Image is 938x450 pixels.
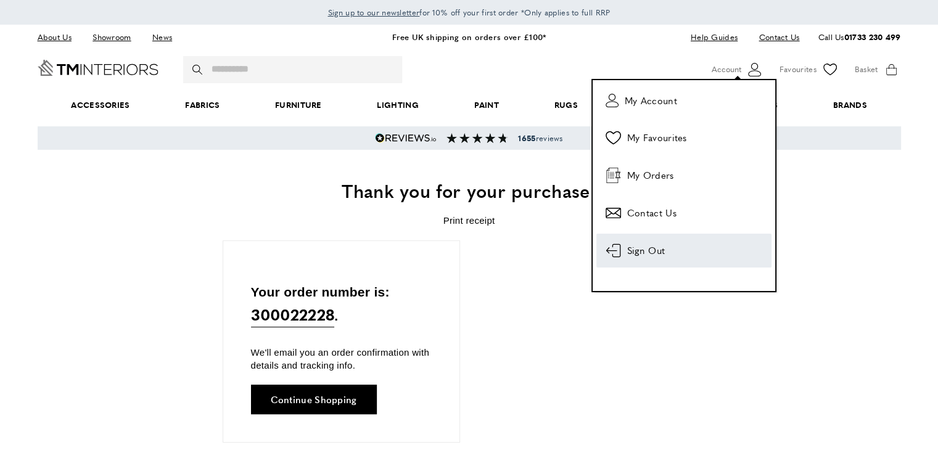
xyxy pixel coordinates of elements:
[446,133,508,143] img: Reviews section
[157,86,247,124] a: Fabrics
[375,133,437,143] img: Reviews.io 5 stars
[818,31,900,44] p: Call Us
[527,86,606,124] a: Rugs
[596,196,771,230] a: Contact Us
[627,205,677,220] span: Contact Us
[251,303,335,325] strong: 300022228
[251,385,377,414] a: Continue Shopping
[328,6,420,18] a: Sign up to our newsletter
[392,31,546,43] a: Free UK shipping on orders over £100*
[780,60,839,79] a: Favourites
[342,177,596,203] span: Thank you for your purchase!
[844,31,901,43] a: 01733 230 499
[627,243,665,258] span: Sign Out
[596,158,771,192] a: My Orders
[596,84,771,117] a: My Account
[251,302,335,327] a: 300022228
[43,86,157,124] span: Accessories
[805,86,894,124] a: Brands
[596,234,771,268] a: Sign Out
[627,130,687,145] span: My Favourites
[681,29,747,46] a: Help Guides
[328,7,420,18] span: Sign up to our newsletter
[38,29,81,46] a: About Us
[712,63,741,76] span: Account
[38,60,158,76] a: Go to Home page
[443,215,495,226] a: Print receipt
[83,29,140,46] a: Showroom
[596,121,771,155] a: My Favourites
[328,7,611,18] span: for 10% off your first order *Only applies to full RRP
[749,29,799,46] a: Contact Us
[192,56,205,83] button: Search
[780,63,817,76] span: Favourites
[712,60,764,79] button: Customer Account
[247,86,349,124] a: Furniture
[143,29,181,46] a: News
[518,133,562,143] span: reviews
[251,282,432,328] p: Your order number is: .
[446,86,527,124] a: Paint
[350,86,446,124] a: Lighting
[271,395,357,404] span: Continue Shopping
[251,346,432,372] p: We'll email you an order confirmation with details and tracking info.
[518,133,535,144] strong: 1655
[627,168,674,182] span: My Orders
